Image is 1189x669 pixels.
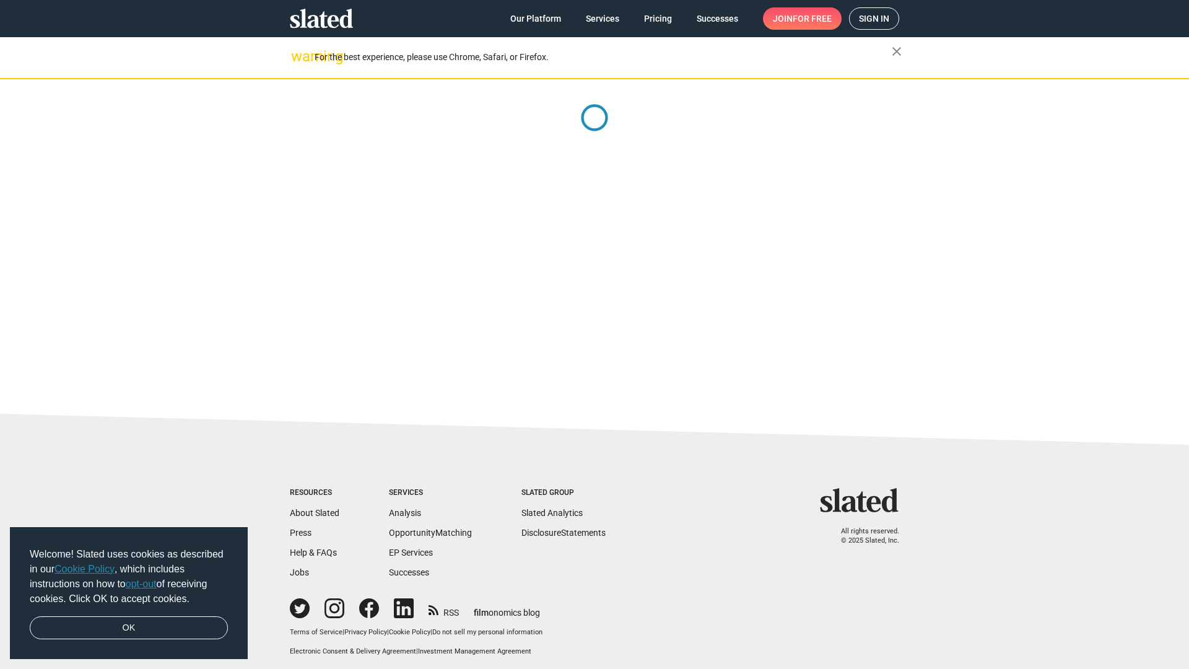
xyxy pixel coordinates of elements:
[521,508,583,518] a: Slated Analytics
[644,7,672,30] span: Pricing
[430,628,432,636] span: |
[849,7,899,30] a: Sign in
[387,628,389,636] span: |
[586,7,619,30] span: Services
[793,7,832,30] span: for free
[389,548,433,557] a: EP Services
[10,527,248,660] div: cookieconsent
[290,628,342,636] a: Terms of Service
[290,548,337,557] a: Help & FAQs
[416,647,418,655] span: |
[344,628,387,636] a: Privacy Policy
[342,628,344,636] span: |
[697,7,738,30] span: Successes
[510,7,561,30] span: Our Platform
[389,488,472,498] div: Services
[576,7,629,30] a: Services
[418,647,531,655] a: Investment Management Agreement
[389,567,429,577] a: Successes
[828,527,899,545] p: All rights reserved. © 2025 Slated, Inc.
[474,597,540,619] a: filmonomics blog
[389,628,430,636] a: Cookie Policy
[126,579,157,589] a: opt-out
[290,567,309,577] a: Jobs
[315,49,892,66] div: For the best experience, please use Chrome, Safari, or Firefox.
[290,647,416,655] a: Electronic Consent & Delivery Agreement
[859,8,889,29] span: Sign in
[290,488,339,498] div: Resources
[889,44,904,59] mat-icon: close
[432,628,542,637] button: Do not sell my personal information
[30,547,228,606] span: Welcome! Slated uses cookies as described in our , which includes instructions on how to of recei...
[773,7,832,30] span: Join
[54,564,115,574] a: Cookie Policy
[474,608,489,618] span: film
[763,7,842,30] a: Joinfor free
[389,528,472,538] a: OpportunityMatching
[291,49,306,64] mat-icon: warning
[429,600,459,619] a: RSS
[634,7,682,30] a: Pricing
[687,7,748,30] a: Successes
[30,616,228,640] a: dismiss cookie message
[389,508,421,518] a: Analysis
[521,488,606,498] div: Slated Group
[500,7,571,30] a: Our Platform
[521,528,606,538] a: DisclosureStatements
[290,528,311,538] a: Press
[290,508,339,518] a: About Slated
